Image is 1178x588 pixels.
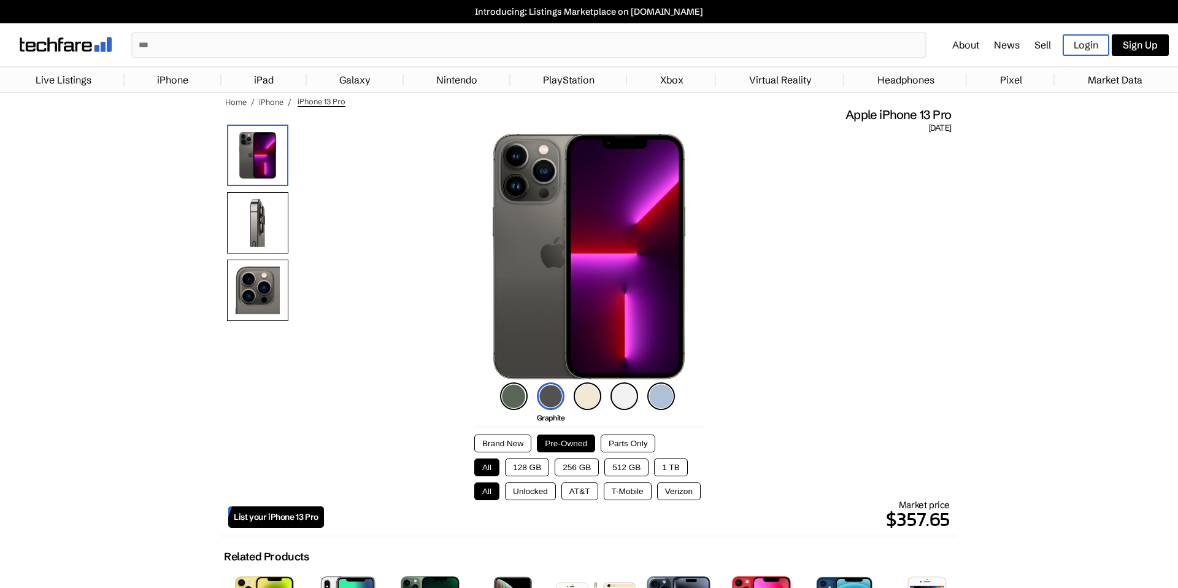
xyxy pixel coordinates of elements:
[561,482,598,500] button: AT&T
[227,260,288,321] img: Camera
[227,192,288,253] img: Side
[845,107,951,123] span: Apple iPhone 13 Pro
[151,68,194,92] a: iPhone
[6,6,1172,17] a: Introducing: Listings Marketplace on [DOMAIN_NAME]
[224,550,309,563] h2: Related Products
[610,382,638,410] img: silver-icon
[928,123,951,134] span: [DATE]
[298,96,345,107] span: iPhone 13 Pro
[20,37,112,52] img: techfare logo
[288,97,291,107] span: /
[994,39,1020,51] a: News
[994,68,1028,92] a: Pixel
[537,382,564,410] img: graphite-icon
[604,482,652,500] button: T-Mobile
[647,382,675,410] img: sierra-blue-icon
[248,68,280,92] a: iPad
[555,458,599,476] button: 256 GB
[537,68,601,92] a: PlayStation
[29,68,98,92] a: Live Listings
[1112,34,1169,56] a: Sign Up
[324,499,950,534] div: Market price
[251,97,255,107] span: /
[604,458,649,476] button: 512 GB
[657,482,701,500] button: Verizon
[493,134,685,379] img: iPhone 13 Pro
[952,39,979,51] a: About
[259,97,283,107] a: iPhone
[505,458,549,476] button: 128 GB
[430,68,483,92] a: Nintendo
[654,68,690,92] a: Xbox
[574,382,601,410] img: gold-icon
[227,125,288,186] img: iPhone 13 Pro
[743,68,818,92] a: Virtual Reality
[654,458,687,476] button: 1 TB
[1082,68,1149,92] a: Market Data
[505,482,556,500] button: Unlocked
[228,506,324,528] a: List your iPhone 13 Pro
[234,512,318,522] span: List your iPhone 13 Pro
[500,382,528,410] img: alpine-green-icon
[537,435,595,452] button: Pre-Owned
[1034,39,1051,51] a: Sell
[537,413,565,422] span: Graphite
[474,435,531,452] button: Brand New
[474,482,499,500] button: All
[1063,34,1109,56] a: Login
[871,68,941,92] a: Headphones
[324,505,950,534] p: $357.65
[474,458,499,476] button: All
[601,435,655,452] button: Parts Only
[333,68,377,92] a: Galaxy
[225,97,247,107] a: Home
